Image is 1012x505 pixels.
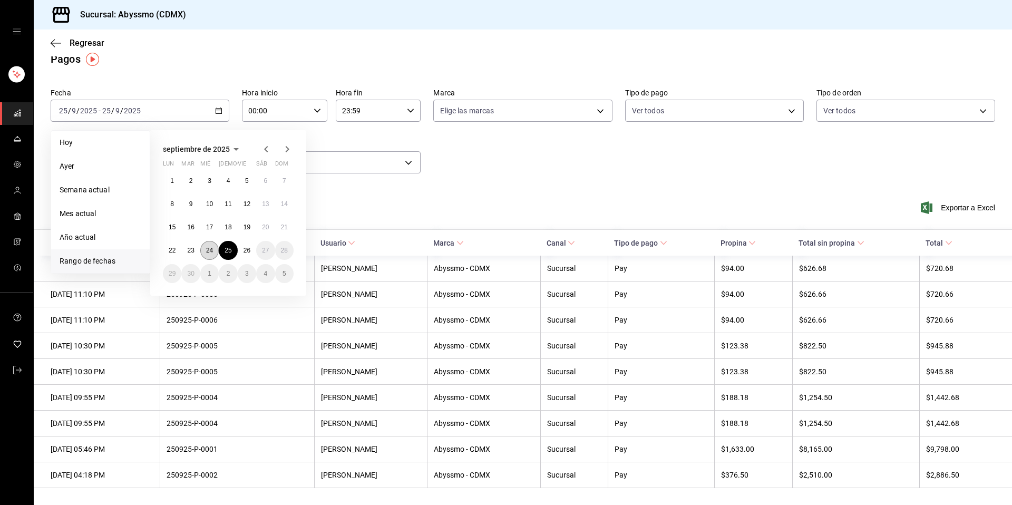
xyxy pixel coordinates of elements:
button: 25 de septiembre de 2025 [219,241,237,260]
div: Abyssmo - CDMX [434,471,534,479]
span: Ayer [60,161,141,172]
abbr: 27 de septiembre de 2025 [262,247,269,254]
div: [DATE] 04:18 PM [51,471,153,479]
div: [DATE] 09:55 PM [51,419,153,428]
label: Tipo de pago [625,89,804,96]
button: 17 de septiembre de 2025 [200,218,219,237]
span: Ver todos [823,105,855,116]
div: Abyssmo - CDMX [434,290,534,298]
span: / [76,106,80,115]
div: $626.66 [799,316,913,324]
div: $945.88 [926,367,995,376]
span: Marca [433,239,463,247]
abbr: 13 de septiembre de 2025 [262,200,269,208]
div: Abyssmo - CDMX [434,264,534,273]
div: $822.50 [799,342,913,350]
div: $1,633.00 [721,445,786,453]
button: 23 de septiembre de 2025 [181,241,200,260]
div: $9,798.00 [926,445,995,453]
abbr: 24 de septiembre de 2025 [206,247,213,254]
div: Abyssmo - CDMX [434,419,534,428]
div: Pagos [51,51,81,67]
button: 20 de septiembre de 2025 [256,218,275,237]
button: Regresar [51,38,104,48]
button: 2 de septiembre de 2025 [181,171,200,190]
button: 4 de septiembre de 2025 [219,171,237,190]
span: / [68,106,71,115]
label: Hora fin [336,89,421,96]
input: -- [115,106,120,115]
button: 16 de septiembre de 2025 [181,218,200,237]
span: Tipo de pago [614,239,667,247]
div: 250925-P-0006 [167,316,308,324]
div: 250925-P-0001 [167,445,308,453]
span: Rango de fechas [60,256,141,267]
div: [DATE] 05:46 PM [51,445,153,453]
abbr: 6 de septiembre de 2025 [264,177,267,184]
div: Abyssmo - CDMX [434,316,534,324]
div: $8,165.00 [799,445,913,453]
abbr: 3 de octubre de 2025 [245,270,249,277]
div: $626.66 [799,290,913,298]
div: [PERSON_NAME] [321,316,421,324]
abbr: 25 de septiembre de 2025 [225,247,231,254]
button: 9 de septiembre de 2025 [181,195,200,213]
abbr: 18 de septiembre de 2025 [225,224,231,231]
button: 19 de septiembre de 2025 [238,218,256,237]
button: 30 de septiembre de 2025 [181,264,200,283]
button: 26 de septiembre de 2025 [238,241,256,260]
abbr: 29 de septiembre de 2025 [169,270,176,277]
div: $123.38 [721,367,786,376]
div: [PERSON_NAME] [321,264,421,273]
span: Ver todos [632,105,664,116]
button: 3 de octubre de 2025 [238,264,256,283]
input: -- [59,106,68,115]
abbr: 9 de septiembre de 2025 [189,200,193,208]
button: 13 de septiembre de 2025 [256,195,275,213]
abbr: 23 de septiembre de 2025 [187,247,194,254]
div: $2,886.50 [926,471,995,479]
abbr: 8 de septiembre de 2025 [170,200,174,208]
abbr: 22 de septiembre de 2025 [169,247,176,254]
div: [DATE] 11:10 PM [51,290,153,298]
div: $94.00 [721,264,786,273]
abbr: 30 de septiembre de 2025 [187,270,194,277]
button: 12 de septiembre de 2025 [238,195,256,213]
div: Abyssmo - CDMX [434,393,534,402]
label: Hora inicio [242,89,327,96]
abbr: 5 de septiembre de 2025 [245,177,249,184]
div: Pay [615,393,708,402]
input: ---- [123,106,141,115]
button: 11 de septiembre de 2025 [219,195,237,213]
button: 1 de octubre de 2025 [200,264,219,283]
span: Hoy [60,137,141,148]
div: $720.66 [926,290,995,298]
abbr: 21 de septiembre de 2025 [281,224,288,231]
abbr: 7 de septiembre de 2025 [283,177,286,184]
abbr: 12 de septiembre de 2025 [244,200,250,208]
div: Sucursal [547,367,601,376]
div: $94.00 [721,290,786,298]
div: $123.38 [721,342,786,350]
span: Año actual [60,232,141,243]
div: 250925-P-0005 [167,367,308,376]
div: Sucursal [547,471,601,479]
h3: Sucursal: Abyssmo (CDMX) [72,8,186,21]
div: $1,442.68 [926,419,995,428]
abbr: viernes [238,160,246,171]
div: Pay [615,419,708,428]
div: $188.18 [721,393,786,402]
img: Tooltip marker [86,53,99,66]
button: 6 de septiembre de 2025 [256,171,275,190]
div: Pay [615,290,708,298]
abbr: martes [181,160,194,171]
div: $720.68 [926,264,995,273]
span: Usuario [320,239,355,247]
abbr: 4 de septiembre de 2025 [227,177,230,184]
div: $1,254.50 [799,393,913,402]
abbr: 1 de octubre de 2025 [208,270,211,277]
button: Exportar a Excel [923,201,995,214]
div: [DATE] 10:30 PM [51,367,153,376]
div: $2,510.00 [799,471,913,479]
